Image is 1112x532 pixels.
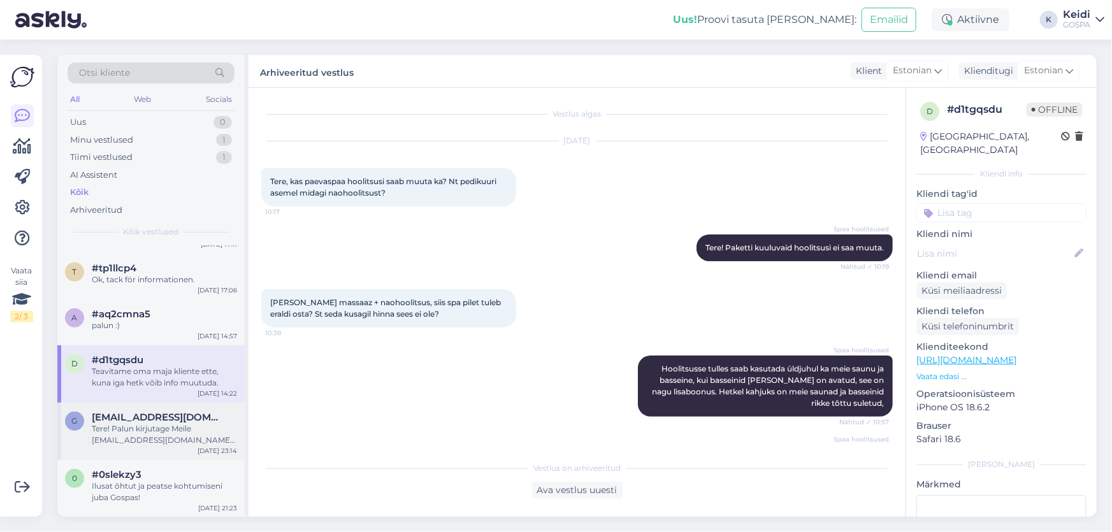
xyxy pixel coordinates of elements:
div: Kliendi info [916,168,1087,180]
p: Vaata edasi ... [916,371,1087,382]
span: d [927,106,933,116]
span: #aq2cmna5 [92,308,150,320]
span: 10:17 [265,207,313,217]
div: Uus [70,116,86,129]
div: 0 [213,116,232,129]
span: Otsi kliente [79,66,130,80]
div: [DATE] 17:06 [198,285,237,295]
span: Nähtud ✓ 10:19 [841,262,889,271]
input: Lisa tag [916,203,1087,222]
span: a [72,313,78,322]
a: KeidiGOSPA [1063,10,1104,30]
div: Keidi [1063,10,1090,20]
span: Nähtud ✓ 10:57 [839,417,889,427]
span: Kõik vestlused [124,226,179,238]
span: Spaa hoolitsused [834,224,889,234]
div: Arhiveeritud [70,204,122,217]
div: [DATE] 21:23 [198,503,237,513]
div: Ok, tack för informationen. [92,274,237,285]
span: Vestlus on arhiveeritud [533,463,621,474]
div: 1 [216,151,232,164]
b: Uus! [673,13,697,25]
div: Tiimi vestlused [70,151,133,164]
p: Klienditeekond [916,340,1087,354]
div: Küsi meiliaadressi [916,282,1007,299]
label: Arhiveeritud vestlus [260,62,354,80]
span: Spaa hoolitsused [834,435,889,444]
p: Kliendi tag'id [916,187,1087,201]
span: Tere! Paketti kuuluvaid hoolitsusi ei saa muuta. [705,243,884,252]
span: gailetamme@gmail.com [92,412,224,423]
span: t [73,267,77,277]
div: [PERSON_NAME] [916,459,1087,470]
p: Märkmed [916,478,1087,491]
img: Askly Logo [10,65,34,89]
p: Safari 18.6 [916,433,1087,446]
p: Kliendi email [916,269,1087,282]
div: Ava vestlus uuesti [532,482,623,499]
div: 2 / 3 [10,311,33,322]
div: Vaata siia [10,265,33,322]
button: Emailid [862,8,916,32]
div: palun :) [92,320,237,331]
p: Operatsioonisüsteem [916,387,1087,401]
div: [DATE] 14:57 [198,331,237,341]
div: All [68,91,82,108]
div: [GEOGRAPHIC_DATA], [GEOGRAPHIC_DATA] [920,130,1061,157]
span: Estonian [893,64,932,78]
p: Kliendi telefon [916,305,1087,318]
span: 10:38 [265,328,313,338]
input: Lisa nimi [917,247,1072,261]
span: #d1tgqsdu [92,354,143,366]
div: AI Assistent [70,169,117,182]
div: Socials [203,91,235,108]
span: Spaa hoolitsused [834,345,889,355]
div: Teavitame oma maja kliente ette, kuna iga hetk võib info muutuda. [92,366,237,389]
span: d [71,359,78,368]
div: Vestlus algas [261,108,893,120]
span: Estonian [1024,64,1063,78]
p: Kliendi nimi [916,227,1087,241]
div: [DATE] 14:22 [198,389,237,398]
span: [PERSON_NAME] massaaz + naohoolitsus, siis spa pilet tuleb eraldi osta? St seda kusagil hinna see... [270,298,503,319]
p: Brauser [916,419,1087,433]
div: [DATE] [261,135,893,147]
a: [URL][DOMAIN_NAME] [916,354,1016,366]
div: Ilusat õhtut ja peatse kohtumiseni juba Gospas! [92,480,237,503]
span: Offline [1027,103,1083,117]
div: Proovi tasuta [PERSON_NAME]: [673,12,856,27]
span: Tere, kas paevaspaa hoolitsusi saab muuta ka? Nt pedikuuri asemel midagi naohoolitsust? [270,176,498,198]
div: K [1040,11,1058,29]
div: Minu vestlused [70,134,133,147]
div: Web [132,91,154,108]
div: 1 [216,134,232,147]
p: iPhone OS 18.6.2 [916,401,1087,414]
div: Kõik [70,186,89,199]
div: Tere! Palun kirjutage Meile [EMAIL_ADDRESS][DOMAIN_NAME] [PERSON_NAME] Teile edastada päringu! [92,423,237,446]
div: Aktiivne [932,8,1009,31]
span: g [72,416,78,426]
div: Klient [851,64,882,78]
span: #tp1llcp4 [92,262,136,274]
span: 0 [72,473,77,483]
div: # d1tgqsdu [947,102,1027,117]
div: Küsi telefoninumbrit [916,318,1019,335]
div: [DATE] 23:14 [198,446,237,456]
span: #0slekzy3 [92,469,141,480]
div: Klienditugi [959,64,1013,78]
span: Hoolitsusse tulles saab kasutada üldjuhul ka meie saunu ja basseine, kui basseinid [PERSON_NAME] ... [652,364,886,408]
div: GOSPA [1063,20,1090,30]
